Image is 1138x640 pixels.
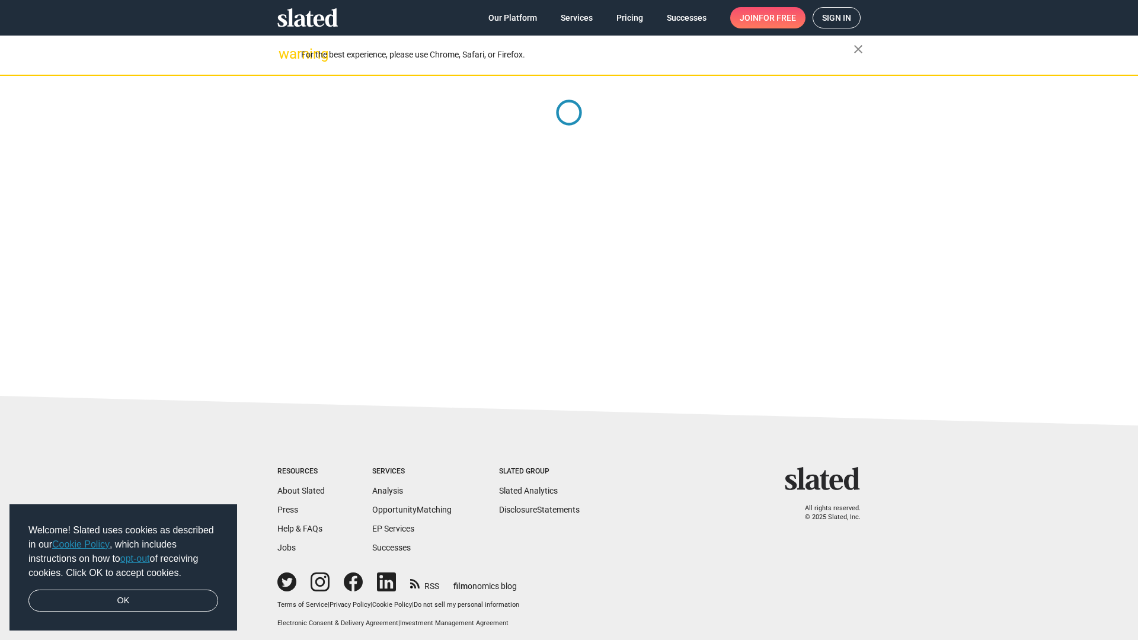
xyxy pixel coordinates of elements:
[412,601,414,609] span: |
[330,601,370,609] a: Privacy Policy
[372,486,403,495] a: Analysis
[453,581,468,591] span: film
[551,7,602,28] a: Services
[279,47,293,61] mat-icon: warning
[277,505,298,514] a: Press
[657,7,716,28] a: Successes
[277,601,328,609] a: Terms of Service
[479,7,546,28] a: Our Platform
[277,467,325,476] div: Resources
[372,505,452,514] a: OpportunityMatching
[372,601,412,609] a: Cookie Policy
[499,467,580,476] div: Slated Group
[759,7,796,28] span: for free
[328,601,330,609] span: |
[372,467,452,476] div: Services
[277,543,296,552] a: Jobs
[301,47,853,63] div: For the best experience, please use Chrome, Safari, or Firefox.
[410,574,439,592] a: RSS
[730,7,805,28] a: Joinfor free
[488,7,537,28] span: Our Platform
[398,619,400,627] span: |
[277,619,398,627] a: Electronic Consent & Delivery Agreement
[120,553,150,564] a: opt-out
[453,571,517,592] a: filmonomics blog
[616,7,643,28] span: Pricing
[813,7,861,28] a: Sign in
[277,524,322,533] a: Help & FAQs
[9,504,237,631] div: cookieconsent
[499,505,580,514] a: DisclosureStatements
[667,7,707,28] span: Successes
[370,601,372,609] span: |
[372,524,414,533] a: EP Services
[822,8,851,28] span: Sign in
[277,486,325,495] a: About Slated
[28,523,218,580] span: Welcome! Slated uses cookies as described in our , which includes instructions on how to of recei...
[499,486,558,495] a: Slated Analytics
[851,42,865,56] mat-icon: close
[561,7,593,28] span: Services
[792,504,861,521] p: All rights reserved. © 2025 Slated, Inc.
[607,7,653,28] a: Pricing
[372,543,411,552] a: Successes
[28,590,218,612] a: dismiss cookie message
[400,619,509,627] a: Investment Management Agreement
[414,601,519,610] button: Do not sell my personal information
[52,539,110,549] a: Cookie Policy
[740,7,796,28] span: Join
